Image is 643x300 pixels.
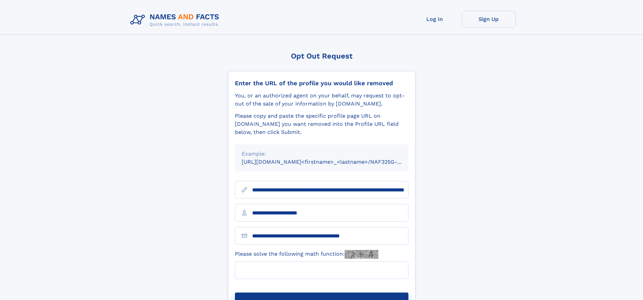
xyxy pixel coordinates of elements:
div: Enter the URL of the profile you would like removed [235,79,408,87]
div: You, or an authorized agent on your behalf, may request to opt-out of the sale of your informatio... [235,92,408,108]
label: Please solve the following math function: [235,250,378,259]
img: Logo Names and Facts [128,11,225,29]
div: Example: [242,150,402,158]
a: Sign Up [462,11,516,27]
a: Log In [408,11,462,27]
div: Opt Out Request [228,52,416,60]
div: Please copy and paste the specific profile page URL on [DOMAIN_NAME] you want removed into the Pr... [235,112,408,136]
small: [URL][DOMAIN_NAME]<firstname>_<lastname>/NAF325G-xxxxxxxx [242,159,421,165]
